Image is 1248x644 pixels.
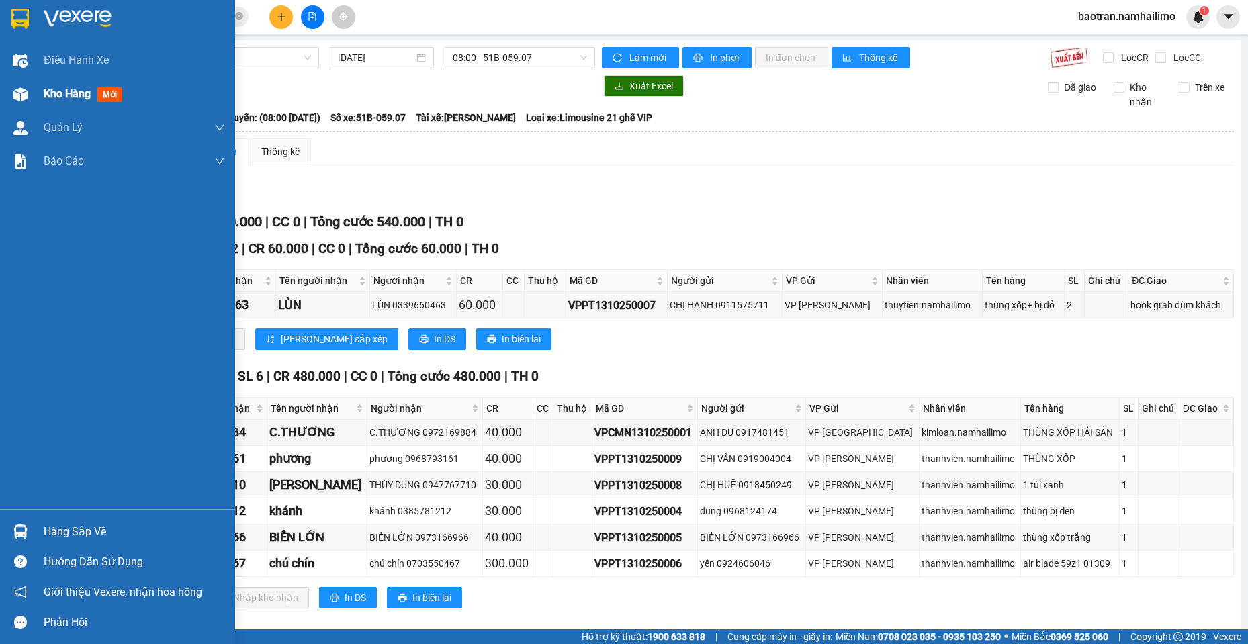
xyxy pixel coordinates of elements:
[269,502,365,520] div: khánh
[371,401,469,416] span: Người nhận
[594,451,696,467] div: VPPT1310250009
[308,12,317,21] span: file-add
[592,498,699,524] td: VPPT1310250004
[710,50,741,65] span: In phơi
[594,555,696,572] div: VPPT1310250006
[808,556,917,571] div: VP [PERSON_NAME]
[922,530,1018,545] div: thanhvien.namhailimo
[701,401,792,416] span: Người gửi
[806,420,920,446] td: VP chợ Mũi Né
[1130,297,1231,312] div: book grab dùm khách
[269,449,365,468] div: phương
[832,47,910,68] button: bar-chartThống kê
[465,241,468,257] span: |
[319,587,377,608] button: printerIn DS
[1023,451,1116,466] div: THÙNG XỐP
[715,629,717,644] span: |
[806,498,920,524] td: VP Phan Thiết
[330,593,339,604] span: printer
[885,297,980,312] div: thuytien.namhailimo
[783,292,883,318] td: VP Phan Thiết
[582,629,705,644] span: Hỗ trợ kỹ thuật:
[373,273,443,288] span: Người nhận
[44,52,109,68] span: Điều hành xe
[568,297,665,314] div: VPPT1310250007
[269,475,365,494] div: [PERSON_NAME]
[44,119,83,136] span: Quản Lý
[1067,297,1082,312] div: 2
[859,50,899,65] span: Thống kê
[1216,5,1240,29] button: caret-down
[369,477,480,492] div: THÙY DUNG 0947767710
[435,214,463,230] span: TH 0
[700,425,803,440] div: ANH DU 0917481451
[1222,11,1235,23] span: caret-down
[381,369,384,384] span: |
[700,451,803,466] div: CHỊ VÂN 0919004004
[459,295,500,314] div: 60.000
[276,292,370,318] td: LÙN
[277,12,286,21] span: plus
[332,5,355,29] button: aim
[304,214,307,230] span: |
[806,446,920,472] td: VP Phan Thiết
[511,369,539,384] span: TH 0
[1065,270,1085,292] th: SL
[1122,477,1136,492] div: 1
[700,477,803,492] div: CHỊ HUỆ 0918450249
[1122,451,1136,466] div: 1
[883,270,983,292] th: Nhân viên
[1059,80,1102,95] span: Đã giao
[387,587,462,608] button: printerIn biên lai
[922,556,1018,571] div: thanhvien.namhailimo
[44,522,225,542] div: Hàng sắp về
[214,122,225,133] span: down
[265,214,269,230] span: |
[235,12,243,20] span: close-circle
[594,529,696,546] div: VPPT1310250005
[1012,629,1108,644] span: Miền Bắc
[13,524,28,539] img: warehouse-icon
[806,551,920,577] td: VP Phan Thiết
[985,297,1062,312] div: thùng xốp+ bị đỏ
[682,47,752,68] button: printerIn phơi
[1122,504,1136,518] div: 1
[693,53,705,64] span: printer
[330,110,406,125] span: Số xe: 51B-059.07
[261,144,300,159] div: Thống kê
[14,586,27,598] span: notification
[553,398,592,420] th: Thu hộ
[785,297,880,312] div: VP [PERSON_NAME]
[255,328,398,350] button: sort-ascending[PERSON_NAME] sắp xếp
[808,530,917,545] div: VP [PERSON_NAME]
[267,498,367,524] td: khánh
[483,398,533,420] th: CR
[44,87,91,100] span: Kho hàng
[485,528,531,547] div: 40.000
[526,110,652,125] span: Loại xe: Limousine 21 ghế VIP
[388,369,501,384] span: Tổng cước 480.000
[369,425,480,440] div: C.THƯƠNG 0972169884
[339,12,348,21] span: aim
[922,425,1018,440] div: kimloan.namhailimo
[1168,50,1203,65] span: Lọc CC
[1050,47,1088,68] img: 9k=
[570,273,654,288] span: Mã GD
[338,50,414,65] input: 13/10/2025
[267,551,367,577] td: chú chín
[14,555,27,568] span: question-circle
[214,156,225,167] span: down
[592,551,699,577] td: VPPT1310250006
[235,11,243,24] span: close-circle
[727,629,832,644] span: Cung cấp máy in - giấy in:
[281,332,388,347] span: [PERSON_NAME] sắp xếp
[412,590,451,605] span: In biên lai
[920,398,1021,420] th: Nhân viên
[786,273,868,288] span: VP Gửi
[1124,80,1169,109] span: Kho nhận
[1118,629,1120,644] span: |
[453,48,587,68] span: 08:00 - 51B-059.07
[267,446,367,472] td: phương
[13,121,28,135] img: warehouse-icon
[533,398,553,420] th: CC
